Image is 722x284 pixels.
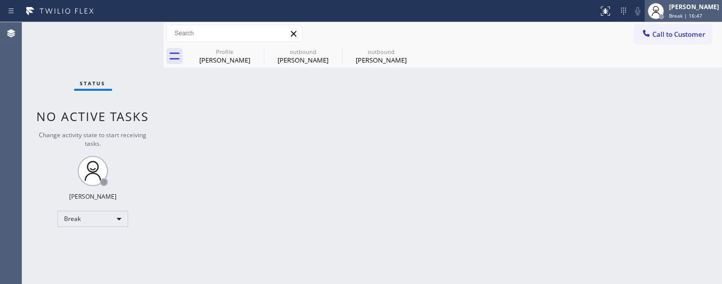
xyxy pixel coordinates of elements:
span: Break | 16:47 [669,12,702,19]
div: Omeed Navabi [343,45,419,68]
div: Omeed Navabi [265,45,341,68]
span: Change activity state to start receiving tasks. [39,131,147,148]
div: [PERSON_NAME] [265,55,341,65]
button: Call to Customer [635,25,712,44]
div: Break [58,211,128,227]
span: Status [80,80,106,87]
button: Mute [631,4,645,18]
div: [PERSON_NAME] [69,192,117,201]
div: outbound [343,48,419,55]
div: [PERSON_NAME] [669,3,719,11]
div: outbound [265,48,341,55]
span: Call to Customer [652,30,705,39]
div: [PERSON_NAME] [343,55,419,65]
span: No active tasks [37,108,149,125]
div: [PERSON_NAME] [187,55,263,65]
div: PAUL MCCOLLOCH [187,45,263,68]
input: Search [167,25,302,41]
div: Profile [187,48,263,55]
